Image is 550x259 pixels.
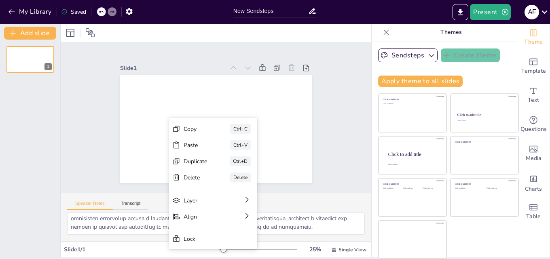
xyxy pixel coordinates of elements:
span: Questions [520,125,547,134]
div: Click to add text [455,187,480,190]
div: a f [525,5,539,19]
button: Speaker Notes [67,201,113,210]
span: Media [526,154,542,163]
span: Charts [525,185,542,194]
div: Click to add text [383,187,401,190]
div: Click to add title [455,140,513,143]
div: Add a table [517,197,550,226]
span: Position [85,28,95,38]
div: 1 [44,63,52,70]
span: Single View [338,246,366,253]
div: Click to add title [457,113,511,117]
input: Insert title [233,5,309,17]
span: Table [526,212,541,221]
div: Slide 1 [125,54,230,73]
span: Theme [524,38,543,46]
div: Click to add body [388,164,439,165]
div: Change the overall theme [517,23,550,52]
div: Click to add text [487,187,512,190]
button: Apply theme to all slides [378,76,463,87]
div: Click to add text [403,187,421,190]
div: Click to add title [455,183,513,185]
div: Add text boxes [517,81,550,110]
span: Text [528,96,539,105]
div: Click to add title [383,183,441,185]
div: 1 [6,46,54,73]
button: a f [525,4,539,20]
div: Add images, graphics, shapes or video [517,139,550,168]
div: Click to add title [383,98,441,101]
div: Saved [61,8,86,16]
button: Add slide [4,27,56,40]
div: Layout [64,26,77,39]
textarea: 8. LOREMIPSUMDO SITAME: Consectetu ad Elitsed doeiusmodt: In utlabor etdolorema al en adminim ve ... [67,213,365,235]
div: Ctrl+C [284,175,306,186]
div: Paste [236,187,261,197]
div: Add charts and graphs [517,168,550,197]
div: Get real-time input from your audience [517,110,550,139]
div: Click to add text [457,120,511,122]
p: Themes [393,23,509,42]
button: Transcript [113,201,149,210]
button: My Library [6,5,55,18]
div: Click to add title [388,151,440,157]
div: 25 % [305,246,325,253]
div: Click to add text [383,103,441,105]
button: Present [470,4,510,20]
button: Sendsteps [378,48,438,62]
div: Click to add text [423,187,441,190]
button: Create theme [441,48,500,62]
div: Copy [238,171,263,181]
div: Add ready made slides [517,52,550,81]
div: Slide 1 / 1 [64,246,220,253]
button: Export to PowerPoint [453,4,468,20]
span: Template [521,67,546,76]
